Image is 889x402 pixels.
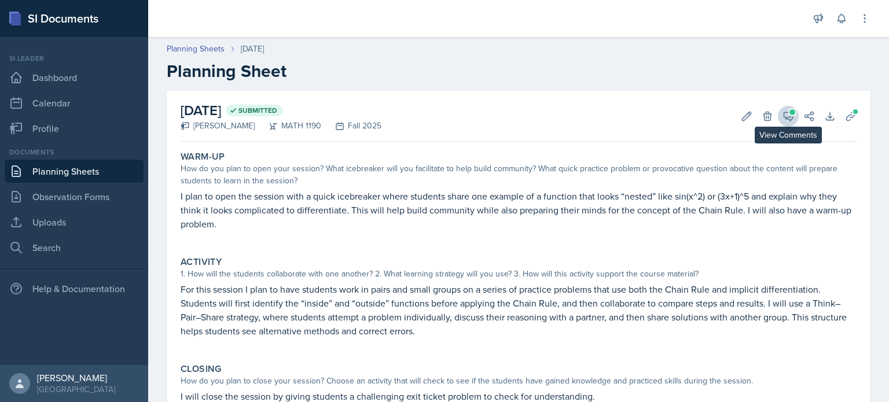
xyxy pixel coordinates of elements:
h2: [DATE] [181,100,381,121]
h2: Planning Sheet [167,61,870,82]
a: Search [5,236,144,259]
a: Planning Sheets [167,43,225,55]
a: Uploads [5,211,144,234]
div: [PERSON_NAME] [37,372,115,383]
label: Activity [181,256,222,268]
a: Profile [5,117,144,140]
a: Dashboard [5,66,144,89]
a: Observation Forms [5,185,144,208]
div: How do you plan to close your session? Choose an activity that will check to see if the students ... [181,375,857,387]
a: Calendar [5,91,144,115]
label: Closing [181,363,222,375]
div: [PERSON_NAME] [181,120,255,132]
div: [GEOGRAPHIC_DATA] [37,383,115,395]
a: Planning Sheets [5,160,144,183]
p: I plan to open the session with a quick icebreaker where students share one example of a function... [181,189,857,231]
button: View Comments [778,106,799,127]
div: How do you plan to open your session? What icebreaker will you facilitate to help build community... [181,163,857,187]
label: Warm-Up [181,151,225,163]
div: MATH 1190 [255,120,321,132]
div: Si leader [5,53,144,64]
div: Documents [5,147,144,157]
div: Help & Documentation [5,277,144,300]
p: For this session I plan to have students work in pairs and small groups on a series of practice p... [181,282,857,338]
div: 1. How will the students collaborate with one another? 2. What learning strategy will you use? 3.... [181,268,857,280]
div: Fall 2025 [321,120,381,132]
span: Submitted [238,106,277,115]
div: [DATE] [241,43,264,55]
